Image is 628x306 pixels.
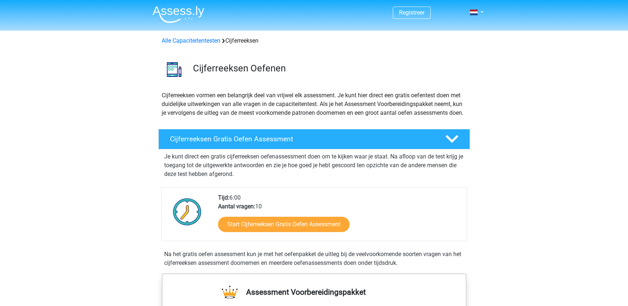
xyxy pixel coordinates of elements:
a: Start Cijferreeksen Gratis Oefen Assessment [218,217,349,232]
div: 6:00 10 [213,193,466,241]
div: Na het gratis oefen assessment kun je met het oefenpakket de uitleg bij de veelvoorkomende soorte... [161,250,467,267]
h3: Cijferreeksen Oefenen [193,63,464,74]
b: Tijd: [218,194,229,201]
img: Assessly [153,6,204,23]
a: Cijferreeksen Gratis Oefen Assessment [155,129,473,149]
img: cijferreeksen [159,54,190,85]
div: Cijferreeksen [159,36,470,45]
p: Je kunt direct een gratis cijferreeksen oefenassessment doen om te kijken waar je staat. Na afloo... [164,152,464,178]
h4: Cijferreeksen Gratis Oefen Assessment [170,135,434,143]
b: Aantal vragen: [218,203,255,210]
p: Cijferreeksen vormen een belangrijk deel van vrijwel elk assessment. Je kunt hier direct een grat... [162,91,467,117]
a: Alle Capaciteitentesten [162,37,220,44]
img: Klok [169,193,206,230]
a: Registreer [399,9,424,16]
